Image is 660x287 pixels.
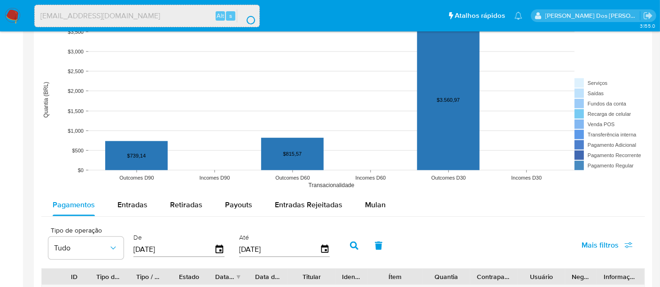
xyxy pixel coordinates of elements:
span: 3.155.0 [640,22,655,30]
a: Sair [643,11,653,21]
span: Alt [217,11,224,20]
p: renato.lopes@mercadopago.com.br [545,11,640,20]
span: Atalhos rápidos [455,11,505,21]
input: Pesquise usuários ou casos... [35,10,259,22]
span: s [229,11,232,20]
button: search-icon [237,9,256,23]
a: Notificações [514,12,522,20]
